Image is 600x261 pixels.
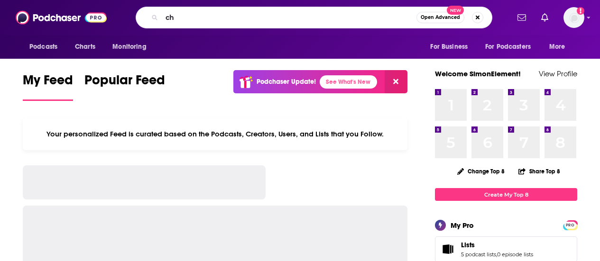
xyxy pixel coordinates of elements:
button: open menu [23,38,70,56]
img: User Profile [563,7,584,28]
a: Welcome SimonElement! [435,69,521,78]
button: open menu [543,38,577,56]
span: Lists [461,241,475,249]
a: Show notifications dropdown [514,9,530,26]
span: Logged in as SimonElement [563,7,584,28]
a: Lists [438,243,457,256]
a: PRO [564,221,576,228]
span: More [549,40,565,54]
span: New [447,6,464,15]
button: Open AdvancedNew [416,12,464,23]
a: 0 episode lists [497,251,533,258]
button: open menu [424,38,480,56]
a: Create My Top 8 [435,188,577,201]
div: Your personalized Feed is curated based on the Podcasts, Creators, Users, and Lists that you Follow. [23,118,407,150]
button: Change Top 8 [452,165,510,177]
span: Podcasts [29,40,57,54]
a: Show notifications dropdown [537,9,552,26]
button: open menu [106,38,158,56]
div: My Pro [451,221,474,230]
a: Lists [461,241,533,249]
span: Monitoring [112,40,146,54]
span: Open Advanced [421,15,460,20]
a: See What's New [320,75,377,89]
button: Show profile menu [563,7,584,28]
a: Popular Feed [84,72,165,101]
a: My Feed [23,72,73,101]
button: open menu [479,38,545,56]
span: For Podcasters [485,40,531,54]
div: Search podcasts, credits, & more... [136,7,492,28]
span: , [496,251,497,258]
a: 5 podcast lists [461,251,496,258]
button: Share Top 8 [518,162,561,180]
a: View Profile [539,69,577,78]
a: Charts [69,38,101,56]
span: My Feed [23,72,73,94]
span: Popular Feed [84,72,165,94]
img: Podchaser - Follow, Share and Rate Podcasts [16,9,107,27]
svg: Add a profile image [577,7,584,15]
p: Podchaser Update! [257,78,316,86]
span: For Business [430,40,468,54]
span: Charts [75,40,95,54]
input: Search podcasts, credits, & more... [162,10,416,25]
